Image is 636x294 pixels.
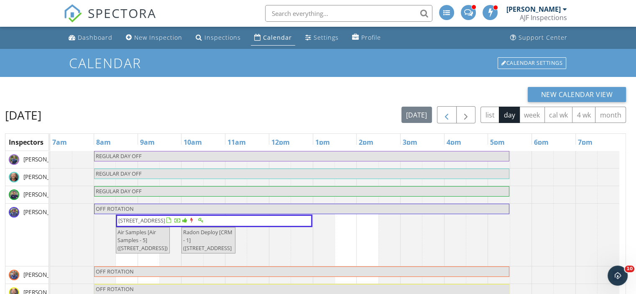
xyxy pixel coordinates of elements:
button: [DATE] [401,107,432,123]
span: [PERSON_NAME] [22,173,69,181]
span: SPECTORA [88,4,156,22]
span: REGULAR DAY OFF [96,187,142,195]
div: AJF Inspections [520,13,567,22]
span: Inspectors [9,138,43,147]
iframe: Intercom live chat [608,266,628,286]
span: REGULAR DAY OFF [96,152,142,160]
span: Radon Deploy [CRM - 1] ([STREET_ADDRESS] [183,228,232,252]
div: [PERSON_NAME] [506,5,561,13]
a: Calendar [251,30,295,46]
img: kurtis_n.jpg [9,172,19,182]
a: 1pm [313,135,332,149]
span: OFF ROTATION [96,285,134,293]
span: [PERSON_NAME] [22,155,69,164]
img: image20230130174929b77b8c09.jpeg [9,189,19,200]
a: 7am [50,135,69,149]
img: tyler.jpg [9,207,19,217]
a: 5pm [488,135,507,149]
button: Previous day [437,106,457,123]
a: 2pm [357,135,375,149]
div: Inspections [204,33,241,41]
button: week [519,107,545,123]
a: 9am [138,135,157,149]
a: 11am [225,135,248,149]
a: New Inspection [123,30,186,46]
div: Support Center [519,33,567,41]
img: image202303202148199b2a6088.jpeg [9,270,19,280]
span: Air Samples [Air Samples - 5] ([STREET_ADDRESS]) [117,228,168,252]
a: 3pm [401,135,419,149]
h2: [DATE] [5,107,41,123]
span: [STREET_ADDRESS] [118,217,165,224]
a: Support Center [507,30,571,46]
a: 6pm [532,135,551,149]
button: day [499,107,520,123]
a: 8am [94,135,113,149]
button: New Calendar View [528,87,626,102]
a: Inspections [192,30,244,46]
button: list [480,107,499,123]
div: Profile [361,33,381,41]
span: [PERSON_NAME] [22,208,69,216]
span: OFF ROTATION [96,268,134,275]
span: OFF ROTATION [96,205,134,212]
div: Calendar Settings [498,57,566,69]
img: The Best Home Inspection Software - Spectora [64,4,82,23]
span: [PERSON_NAME] [22,271,69,279]
button: Next day [456,106,476,123]
button: 4 wk [572,107,595,123]
a: Settings [302,30,342,46]
a: Profile [349,30,384,46]
a: 10am [181,135,204,149]
span: REGULAR DAY OFF [96,170,142,177]
h1: Calendar [69,56,567,70]
div: Dashboard [78,33,112,41]
div: Calendar [263,33,292,41]
span: [PERSON_NAME] [22,190,69,199]
button: month [595,107,626,123]
a: Dashboard [65,30,116,46]
a: 4pm [444,135,463,149]
a: SPECTORA [64,11,156,29]
a: 7pm [576,135,595,149]
a: 12pm [269,135,292,149]
div: Settings [314,33,339,41]
img: d68edfb263f546258320798d8f4d03b5_l0_0011_13_2023__3_32_02_pm.jpg [9,154,19,165]
button: cal wk [544,107,573,123]
span: 10 [625,266,634,272]
a: Calendar Settings [497,56,567,70]
div: New Inspection [134,33,182,41]
input: Search everything... [265,5,432,22]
